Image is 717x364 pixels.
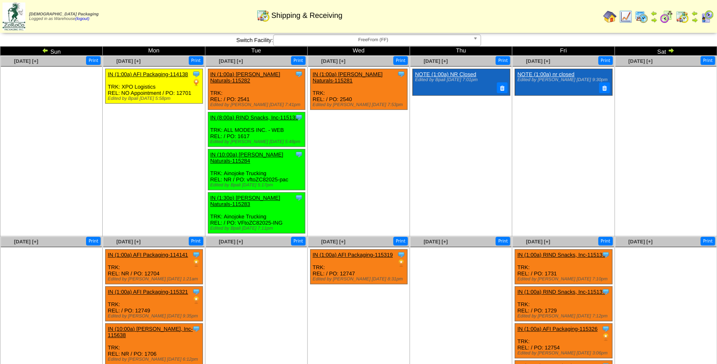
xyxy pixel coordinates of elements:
[295,70,303,78] img: Tooltip
[628,58,652,64] a: [DATE] [+]
[601,287,610,296] img: Tooltip
[14,58,38,64] a: [DATE] [+]
[295,193,303,202] img: Tooltip
[598,237,613,245] button: Print
[108,277,202,282] div: Edited by [PERSON_NAME] [DATE] 1:21am
[189,237,203,245] button: Print
[108,71,188,77] a: IN (1:00a) AFI Packaging-114138
[321,58,345,64] a: [DATE] [+]
[29,12,99,17] span: [DEMOGRAPHIC_DATA] Packaging
[628,239,652,245] a: [DATE] [+]
[205,47,307,56] td: Tue
[515,287,612,321] div: TRK: REL: / PO: 1729
[313,102,407,107] div: Edited by [PERSON_NAME] [DATE] 7:53pm
[515,250,612,284] div: TRK: REL: / PO: 1731
[675,10,689,23] img: calendarinout.gif
[526,239,550,245] a: [DATE] [+]
[192,78,200,87] img: PO
[210,139,305,144] div: Edited by [PERSON_NAME] [DATE] 5:48pm
[397,259,405,267] img: PO
[192,250,200,259] img: Tooltip
[515,324,612,358] div: TRK: REL: / PO: 12754
[219,58,243,64] a: [DATE] [+]
[295,150,303,158] img: Tooltip
[271,11,342,20] span: Shipping & Receiving
[210,226,305,231] div: Edited by Bpali [DATE] 7:11pm
[660,10,673,23] img: calendarblend.gif
[208,193,305,233] div: TRK: Ainojoke Trucking REL: / PO: VFtoZC82025-ING
[291,56,306,65] button: Print
[14,239,38,245] a: [DATE] [+]
[517,277,612,282] div: Edited by [PERSON_NAME] [DATE] 7:10pm
[601,324,610,333] img: Tooltip
[410,47,512,56] td: Thu
[256,9,270,22] img: calendarinout.gif
[103,47,205,56] td: Mon
[291,237,306,245] button: Print
[192,287,200,296] img: Tooltip
[106,250,203,284] div: TRK: REL: NR / PO: 12704
[108,252,188,258] a: IN (1:00a) AFI Packaging-114141
[219,239,243,245] a: [DATE] [+]
[310,69,407,110] div: TRK: REL: / PO: 2540
[208,112,305,147] div: TRK: ALL MODES INC. - WEB REL: / PO: 1617
[512,47,614,56] td: Fri
[108,96,202,101] div: Edited by Bpali [DATE] 5:58pm
[210,102,305,107] div: Edited by [PERSON_NAME] [DATE] 7:41pm
[393,237,408,245] button: Print
[635,10,648,23] img: calendarprod.gif
[208,69,305,110] div: TRK: REL: / PO: 2541
[313,252,393,258] a: IN (1:00a) AFI Packaging-115319
[614,47,717,56] td: Sat
[517,314,612,319] div: Edited by [PERSON_NAME] [DATE] 7:12pm
[277,35,470,45] span: FreeFrom (FF)
[526,58,550,64] a: [DATE] [+]
[601,250,610,259] img: Tooltip
[700,10,714,23] img: calendarcustomer.gif
[517,289,605,295] a: IN (1:00a) RIND Snacks, Inc-115137
[210,195,280,207] a: IN (1:30p) [PERSON_NAME] Naturals-115283
[313,71,382,84] a: IN (1:00a) [PERSON_NAME] Naturals-115281
[668,47,674,54] img: arrowright.gif
[415,71,476,77] a: NOTE (1:00a) NR Closed
[106,287,203,321] div: TRK: REL: / PO: 12749
[108,357,202,362] div: Edited by [PERSON_NAME] [DATE] 6:12pm
[495,237,510,245] button: Print
[424,239,448,245] a: [DATE] [+]
[86,56,101,65] button: Print
[210,183,305,188] div: Edited by Bpali [DATE] 5:17pm
[619,10,632,23] img: line_graph.gif
[599,82,610,93] button: Delete Note
[517,252,605,258] a: IN (1:00a) RIND Snacks, Inc-115136
[321,239,345,245] span: [DATE] [+]
[108,289,188,295] a: IN (1:00a) AFI Packaging-115321
[601,333,610,341] img: PO
[650,17,657,23] img: arrowright.gif
[295,113,303,121] img: Tooltip
[108,314,202,319] div: Edited by [PERSON_NAME] [DATE] 9:35pm
[192,259,200,267] img: PO
[192,70,200,78] img: Tooltip
[700,56,715,65] button: Print
[210,114,298,121] a: IN (8:00a) RIND Snacks, Inc-115135
[192,296,200,304] img: PO
[116,239,140,245] span: [DATE] [+]
[517,326,597,332] a: IN (1:00a) AFI Packaging-115326
[424,58,448,64] a: [DATE] [+]
[495,56,510,65] button: Print
[192,324,200,333] img: Tooltip
[42,47,49,54] img: arrowleft.gif
[116,58,140,64] span: [DATE] [+]
[210,151,283,164] a: IN (10:00a) [PERSON_NAME] Naturals-115284
[0,47,103,56] td: Sun
[397,70,405,78] img: Tooltip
